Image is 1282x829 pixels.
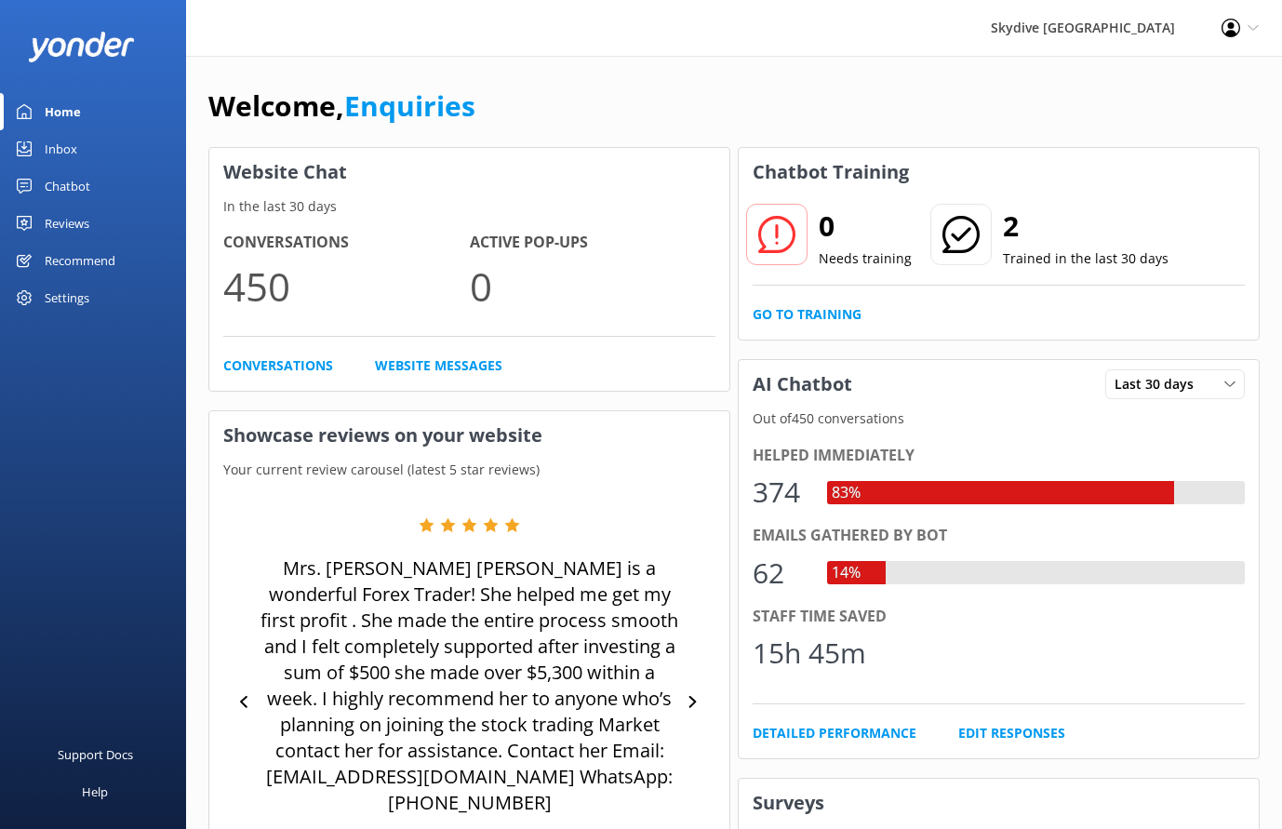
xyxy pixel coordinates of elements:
[470,231,716,255] h4: Active Pop-ups
[739,360,866,408] h3: AI Chatbot
[58,736,133,773] div: Support Docs
[819,248,912,269] p: Needs training
[827,561,865,585] div: 14%
[45,279,89,316] div: Settings
[753,304,861,325] a: Go to Training
[209,411,729,460] h3: Showcase reviews on your website
[827,481,865,505] div: 83%
[209,196,729,217] p: In the last 30 days
[739,779,1259,827] h3: Surveys
[739,408,1259,429] p: Out of 450 conversations
[1115,374,1205,394] span: Last 30 days
[209,460,729,480] p: Your current review carousel (latest 5 star reviews)
[753,631,866,675] div: 15h 45m
[1003,248,1168,269] p: Trained in the last 30 days
[470,255,716,317] p: 0
[753,444,1245,468] div: Helped immediately
[260,555,679,816] p: Mrs. [PERSON_NAME] [PERSON_NAME] is a wonderful Forex Trader! She helped me get my first profit ....
[375,355,502,376] a: Website Messages
[28,32,135,62] img: yonder-white-logo.png
[45,167,90,205] div: Chatbot
[753,470,808,515] div: 374
[45,242,115,279] div: Recommend
[753,524,1245,548] div: Emails gathered by bot
[208,84,475,128] h1: Welcome,
[753,723,916,743] a: Detailed Performance
[223,355,333,376] a: Conversations
[958,723,1065,743] a: Edit Responses
[1003,204,1168,248] h2: 2
[45,130,77,167] div: Inbox
[45,205,89,242] div: Reviews
[753,605,1245,629] div: Staff time saved
[739,148,923,196] h3: Chatbot Training
[45,93,81,130] div: Home
[223,231,470,255] h4: Conversations
[223,255,470,317] p: 450
[819,204,912,248] h2: 0
[344,87,475,125] a: Enquiries
[82,773,108,810] div: Help
[209,148,729,196] h3: Website Chat
[753,551,808,595] div: 62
